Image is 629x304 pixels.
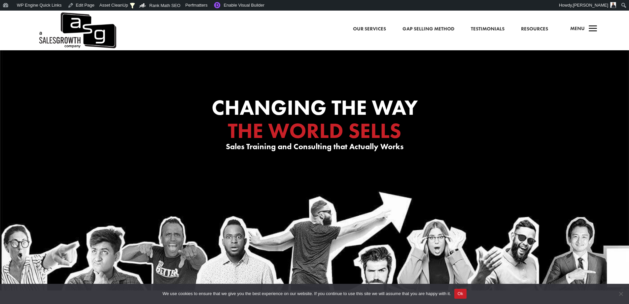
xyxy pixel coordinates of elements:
img: ASG Co. Logo [38,11,116,50]
span: Menu [570,25,585,32]
span: Rank Math SEO [149,3,180,8]
a: A Sales Growth Company Logo [38,11,116,50]
span: The World Sells [228,117,401,144]
h1: Sales Training and Consulting that Actually Works [183,143,447,154]
button: Ok [454,289,467,299]
div: Changing The Way [183,96,447,154]
a: Gap Selling Method [402,25,454,33]
a: Testimonials [471,25,505,33]
span: [PERSON_NAME] [573,3,608,8]
span: a [586,22,600,36]
span: No [617,290,624,297]
a: Resources [521,25,548,33]
a: Our Services [353,25,386,33]
span: We use cookies to ensure that we give you the best experience on our website. If you continue to ... [162,290,451,297]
